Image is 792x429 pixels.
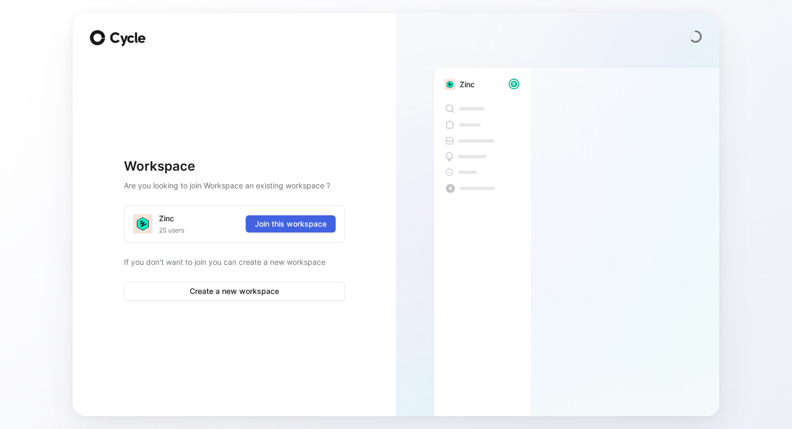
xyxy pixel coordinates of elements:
[159,225,184,236] span: 25 users
[246,215,336,233] button: Join this workspace
[124,282,345,301] button: Create a new workspace
[124,179,345,192] h2: Are you looking to join Workspace an existing workspace ?
[124,256,345,269] p: If you don't want to join you can create a new workspace
[133,285,336,298] span: Create a new workspace
[159,212,174,225] div: Zinc
[255,217,326,230] span: Join this workspace
[124,158,345,175] h1: Workspace
[444,79,455,90] img: zincwork.com
[133,214,152,234] img: logo
[460,78,475,91] div: Zinc
[510,80,518,88] div: R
